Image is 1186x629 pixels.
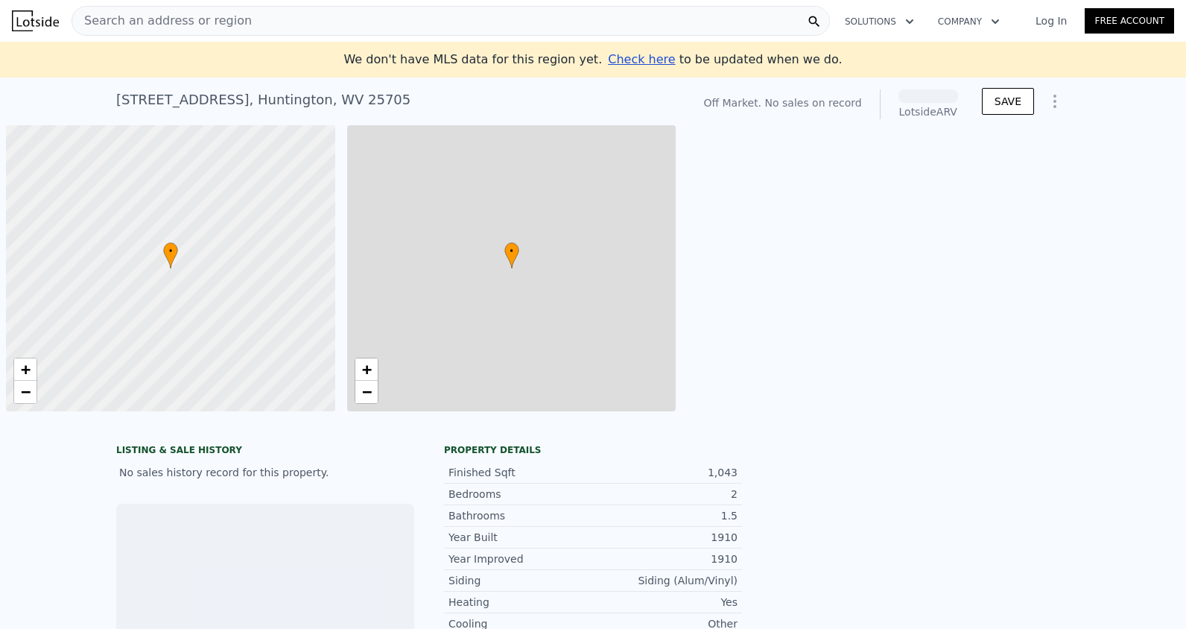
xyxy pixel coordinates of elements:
[448,508,593,523] div: Bathrooms
[833,8,926,35] button: Solutions
[448,530,593,545] div: Year Built
[1018,13,1085,28] a: Log In
[593,508,738,523] div: 1.5
[898,104,958,119] div: Lotside ARV
[116,459,414,486] div: No sales history record for this property.
[593,595,738,610] div: Yes
[982,88,1034,115] button: SAVE
[926,8,1012,35] button: Company
[163,242,178,268] div: •
[116,89,410,110] div: [STREET_ADDRESS] , Huntington , WV 25705
[163,244,178,258] span: •
[448,595,593,610] div: Heating
[608,51,842,69] div: to be updated when we do.
[448,551,593,566] div: Year Improved
[21,360,31,379] span: +
[21,382,31,401] span: −
[343,51,842,69] div: We don't have MLS data for this region yet.
[593,487,738,502] div: 2
[593,530,738,545] div: 1910
[608,52,675,66] span: Check here
[72,12,252,30] span: Search an address or region
[593,573,738,588] div: Siding (Alum/Vinyl)
[448,573,593,588] div: Siding
[703,95,861,110] div: Off Market. No sales on record
[448,465,593,480] div: Finished Sqft
[12,10,59,31] img: Lotside
[361,360,371,379] span: +
[593,465,738,480] div: 1,043
[14,358,37,381] a: Zoom in
[14,381,37,403] a: Zoom out
[593,551,738,566] div: 1910
[504,244,519,258] span: •
[1085,8,1174,34] a: Free Account
[1040,86,1070,116] button: Show Options
[355,358,378,381] a: Zoom in
[504,242,519,268] div: •
[448,487,593,502] div: Bedrooms
[116,444,414,459] div: LISTING & SALE HISTORY
[361,382,371,401] span: −
[355,381,378,403] a: Zoom out
[444,444,742,456] div: Property details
